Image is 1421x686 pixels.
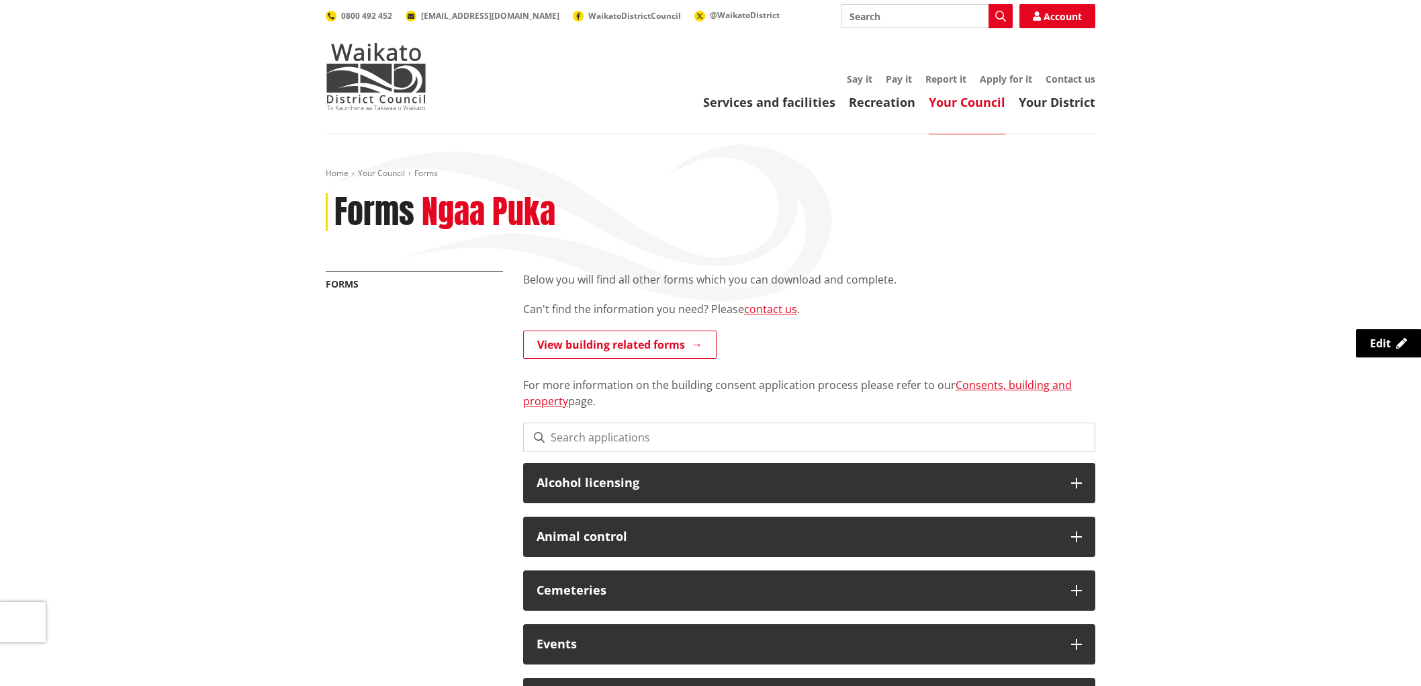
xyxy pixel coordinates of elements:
span: Edit [1370,336,1391,351]
h3: Animal control [537,530,1058,544]
a: contact us [744,302,797,316]
h3: Cemeteries [537,584,1058,597]
h3: Events [537,638,1058,651]
p: Can't find the information you need? Please . [523,301,1095,317]
span: @WaikatoDistrict [710,9,780,21]
a: Consents, building and property [523,378,1072,409]
a: WaikatoDistrictCouncil [573,10,681,22]
a: Forms [326,277,359,290]
p: For more information on the building consent application process please refer to our page. [523,361,1095,409]
a: @WaikatoDistrict [694,9,780,21]
span: [EMAIL_ADDRESS][DOMAIN_NAME] [421,10,559,22]
a: [EMAIL_ADDRESS][DOMAIN_NAME] [406,10,559,22]
a: Edit [1356,329,1421,357]
a: Your Council [358,167,405,179]
a: Apply for it [980,73,1032,85]
h2: Ngaa Puka [422,193,555,232]
h1: Forms [334,193,414,232]
h3: Alcohol licensing [537,476,1058,490]
a: Report it [925,73,966,85]
nav: breadcrumb [326,168,1095,179]
a: Recreation [849,94,915,110]
img: Waikato District Council - Te Kaunihera aa Takiwaa o Waikato [326,43,426,110]
a: Say it [847,73,872,85]
a: Services and facilities [703,94,835,110]
span: Forms [414,167,438,179]
a: Home [326,167,349,179]
input: Search input [841,4,1013,28]
a: View building related forms [523,331,717,359]
input: Search applications [523,423,1095,452]
a: Your District [1019,94,1095,110]
a: 0800 492 452 [326,10,392,22]
p: Below you will find all other forms which you can download and complete. [523,271,1095,288]
a: Account [1019,4,1095,28]
a: Your Council [929,94,1005,110]
a: Contact us [1046,73,1095,85]
span: WaikatoDistrictCouncil [588,10,681,22]
span: 0800 492 452 [341,10,392,22]
a: Pay it [886,73,912,85]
